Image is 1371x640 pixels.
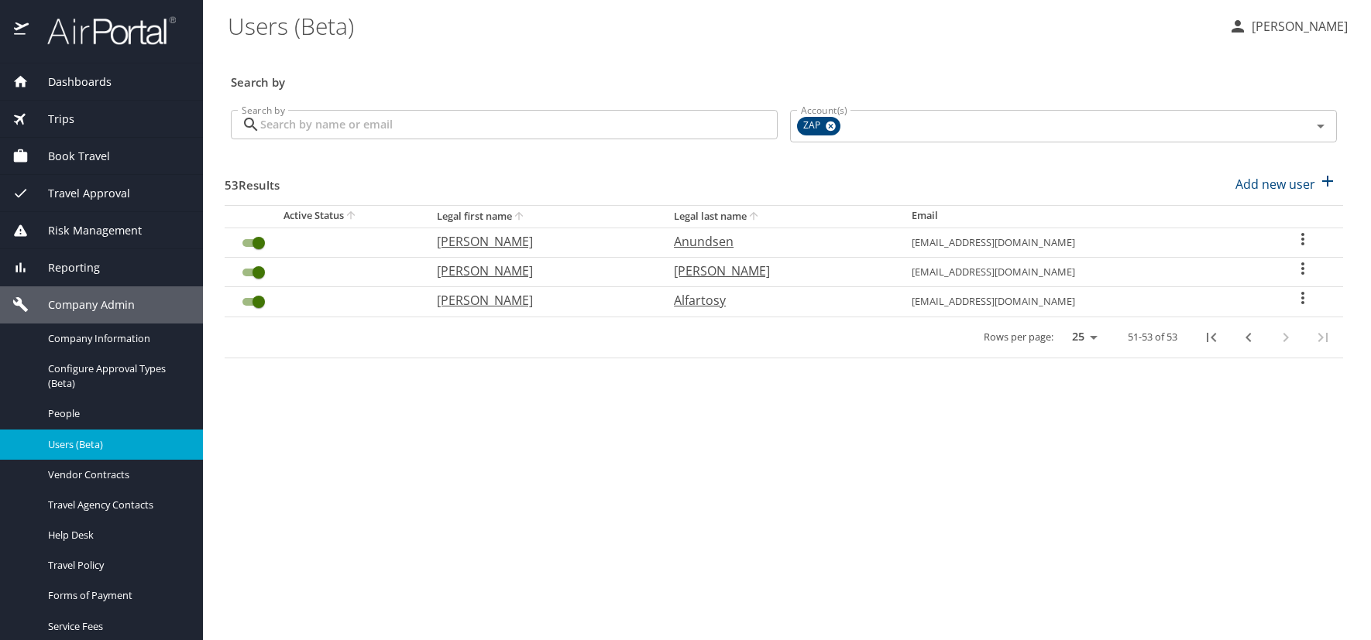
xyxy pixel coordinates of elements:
[48,331,184,346] span: Company Information
[1060,325,1103,348] select: rows per page
[225,205,424,228] th: Active Status
[1222,12,1354,40] button: [PERSON_NAME]
[29,259,100,276] span: Reporting
[225,205,1343,358] table: User Search Table
[1128,332,1177,342] p: 51-53 of 53
[260,110,778,139] input: Search by name or email
[30,15,176,46] img: airportal-logo.png
[437,262,643,280] p: [PERSON_NAME]
[48,528,184,542] span: Help Desk
[48,361,184,391] span: Configure Approval Types (Beta)
[231,64,1337,91] h3: Search by
[14,15,30,46] img: icon-airportal.png
[228,2,1216,50] h1: Users (Beta)
[48,406,184,421] span: People
[1310,115,1331,137] button: Open
[899,287,1263,317] td: [EMAIL_ADDRESS][DOMAIN_NAME]
[984,332,1053,342] p: Rows per page:
[48,467,184,482] span: Vendor Contracts
[747,210,762,224] button: sort
[437,291,643,310] p: [PERSON_NAME]
[899,228,1263,257] td: [EMAIL_ADDRESS][DOMAIN_NAME]
[797,117,840,135] div: ZAP
[48,558,184,573] span: Travel Policy
[674,232,880,251] p: Anundsen
[225,167,280,194] h3: 53 Results
[48,588,184,603] span: Forms of Payment
[344,209,359,224] button: sort
[48,498,184,512] span: Travel Agency Contacts
[29,296,135,313] span: Company Admin
[674,291,880,310] p: Alfartosy
[1229,167,1343,201] button: Add new user
[29,148,110,165] span: Book Travel
[29,222,142,239] span: Risk Management
[1193,319,1230,356] button: first page
[512,210,527,224] button: sort
[899,205,1263,228] th: Email
[1235,175,1315,193] p: Add new user
[1247,17,1348,36] p: [PERSON_NAME]
[48,619,184,634] span: Service Fees
[48,437,184,452] span: Users (Beta)
[674,262,880,280] p: [PERSON_NAME]
[661,205,899,228] th: Legal last name
[29,74,112,91] span: Dashboards
[899,258,1263,287] td: [EMAIL_ADDRESS][DOMAIN_NAME]
[29,185,130,202] span: Travel Approval
[797,118,830,134] span: ZAP
[437,232,643,251] p: [PERSON_NAME]
[1230,319,1267,356] button: previous page
[29,111,74,128] span: Trips
[424,205,661,228] th: Legal first name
